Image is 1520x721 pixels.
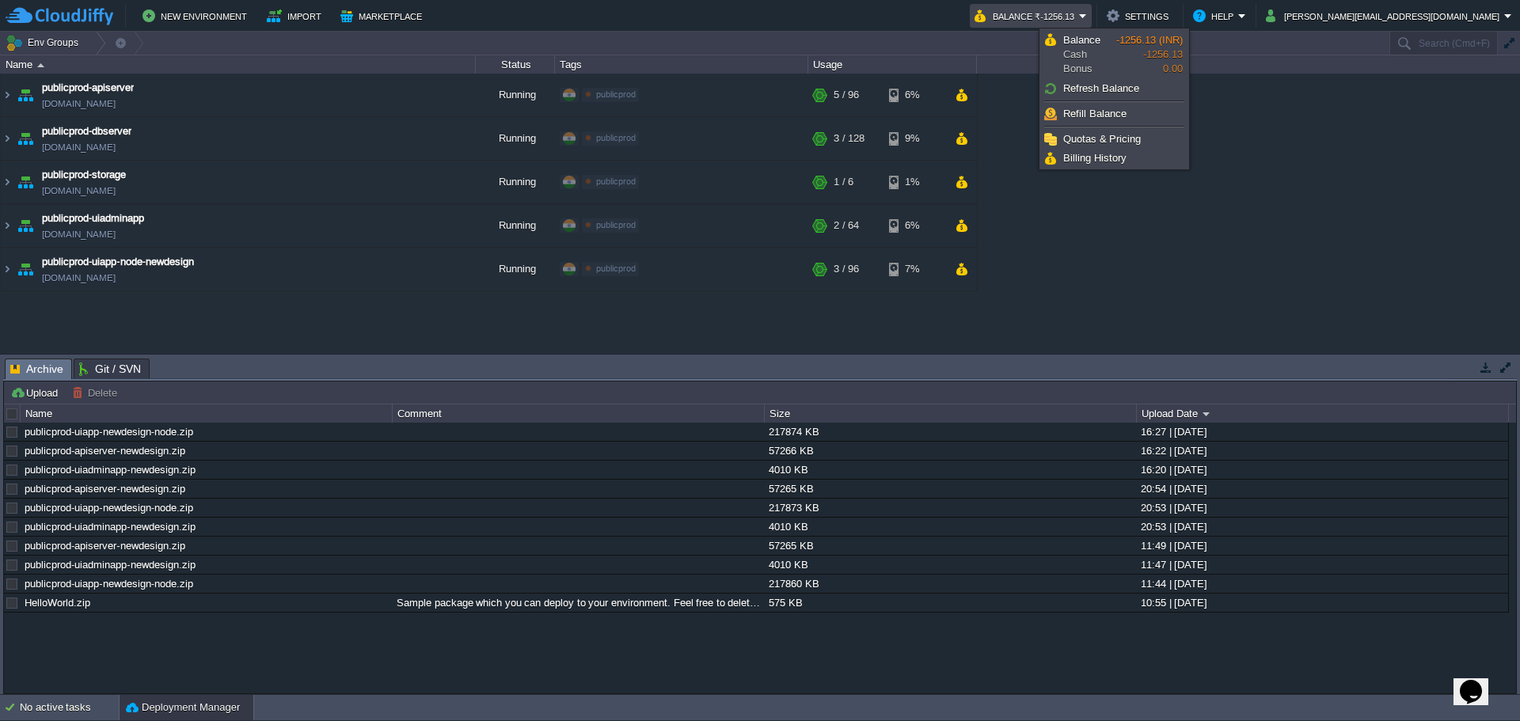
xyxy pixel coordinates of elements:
a: Refresh Balance [1042,80,1187,97]
span: Archive [10,359,63,379]
span: publicprod [596,133,636,142]
a: Quotas & Pricing [1042,131,1187,148]
span: publicprod [596,89,636,99]
span: [DOMAIN_NAME] [42,139,116,155]
a: publicprod-apiserver-newdesign.zip [25,483,185,495]
button: Import [267,6,326,25]
span: publicprod [596,176,636,186]
div: Usage [809,55,976,74]
div: 6% [889,204,940,247]
a: publicprod-uiapp-newdesign-node.zip [25,426,193,438]
button: Delete [72,385,122,400]
img: AMDAwAAAACH5BAEAAAAALAAAAAABAAEAAAICRAEAOw== [37,63,44,67]
div: 16:27 | [DATE] [1137,423,1507,441]
a: publicprod-uiapp-newdesign-node.zip [25,578,193,590]
div: 575 KB [765,594,1135,612]
div: 3 / 128 [834,117,864,160]
a: Billing History [1042,150,1187,167]
span: -1256.13 0.00 [1116,34,1183,74]
img: AMDAwAAAACH5BAEAAAAALAAAAAABAAEAAAICRAEAOw== [14,117,36,160]
div: Name [21,404,392,423]
a: HelloWorld.zip [25,597,90,609]
img: CloudJiffy [6,6,113,26]
span: Refresh Balance [1063,82,1139,94]
img: AMDAwAAAACH5BAEAAAAALAAAAAABAAEAAAICRAEAOw== [1,74,13,116]
div: Upload Date [1138,404,1508,423]
img: AMDAwAAAACH5BAEAAAAALAAAAAABAAEAAAICRAEAOw== [14,161,36,203]
a: [DOMAIN_NAME] [42,96,116,112]
div: 9% [889,117,940,160]
a: [DOMAIN_NAME] [42,226,116,242]
div: Name [2,55,475,74]
a: publicprod-uiadminapp-newdesign.zip [25,464,196,476]
div: 10:55 | [DATE] [1137,594,1507,612]
div: 16:22 | [DATE] [1137,442,1507,460]
div: Running [476,74,555,116]
button: [PERSON_NAME][EMAIL_ADDRESS][DOMAIN_NAME] [1266,6,1504,25]
span: [DOMAIN_NAME] [42,183,116,199]
div: 1 / 6 [834,161,853,203]
img: AMDAwAAAACH5BAEAAAAALAAAAAABAAEAAAICRAEAOw== [14,248,36,290]
div: 11:49 | [DATE] [1137,537,1507,555]
div: Tags [556,55,807,74]
a: publicprod-uiadminapp-newdesign.zip [25,559,196,571]
span: publicprod [596,220,636,230]
a: Refill Balance [1042,105,1187,123]
div: 16:20 | [DATE] [1137,461,1507,479]
div: 5 / 96 [834,74,859,116]
div: 57266 KB [765,442,1135,460]
button: Settings [1107,6,1173,25]
div: 57265 KB [765,480,1135,498]
div: Running [476,161,555,203]
button: Deployment Manager [126,700,240,715]
div: 217874 KB [765,423,1135,441]
div: 3 / 96 [834,248,859,290]
img: AMDAwAAAACH5BAEAAAAALAAAAAABAAEAAAICRAEAOw== [1,204,13,247]
div: 11:47 | [DATE] [1137,556,1507,574]
span: publicprod [596,264,636,273]
div: Comment [393,404,764,423]
img: AMDAwAAAACH5BAEAAAAALAAAAAABAAEAAAICRAEAOw== [14,74,36,116]
a: publicprod-dbserver [42,123,131,139]
a: publicprod-uiapp-newdesign-node.zip [25,502,193,514]
div: 2 / 64 [834,204,859,247]
a: BalanceCashBonus-1256.13 (INR)-1256.130.00 [1042,31,1187,78]
button: Env Groups [6,32,84,54]
div: 20:53 | [DATE] [1137,499,1507,517]
div: Status [477,55,554,74]
span: Git / SVN [79,359,141,378]
button: Help [1193,6,1238,25]
div: Size [766,404,1136,423]
a: publicprod-storage [42,167,126,183]
iframe: chat widget [1453,658,1504,705]
span: -1256.13 (INR) [1116,34,1183,46]
button: New Environment [142,6,252,25]
span: Balance [1063,34,1100,46]
img: AMDAwAAAACH5BAEAAAAALAAAAAABAAEAAAICRAEAOw== [1,161,13,203]
div: Running [476,248,555,290]
a: publicprod-apiserver [42,80,134,96]
div: No active tasks [20,695,119,720]
div: Running [476,117,555,160]
div: Sample package which you can deploy to your environment. Feel free to delete and upload a package... [393,594,763,612]
a: publicprod-uiadminapp-newdesign.zip [25,521,196,533]
button: Upload [10,385,63,400]
a: publicprod-uiadminapp [42,211,144,226]
a: publicprod-apiserver-newdesign.zip [25,445,185,457]
span: publicprod-uiapp-node-newdesign [42,254,194,270]
a: publicprod-apiserver-newdesign.zip [25,540,185,552]
img: AMDAwAAAACH5BAEAAAAALAAAAAABAAEAAAICRAEAOw== [1,248,13,290]
div: 1% [889,161,940,203]
div: 4010 KB [765,518,1135,536]
div: 217873 KB [765,499,1135,517]
img: AMDAwAAAACH5BAEAAAAALAAAAAABAAEAAAICRAEAOw== [14,204,36,247]
div: 7% [889,248,940,290]
span: Refill Balance [1063,108,1127,120]
span: Quotas & Pricing [1063,133,1141,145]
span: Cash Bonus [1063,33,1116,76]
div: 20:53 | [DATE] [1137,518,1507,536]
div: 20:54 | [DATE] [1137,480,1507,498]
